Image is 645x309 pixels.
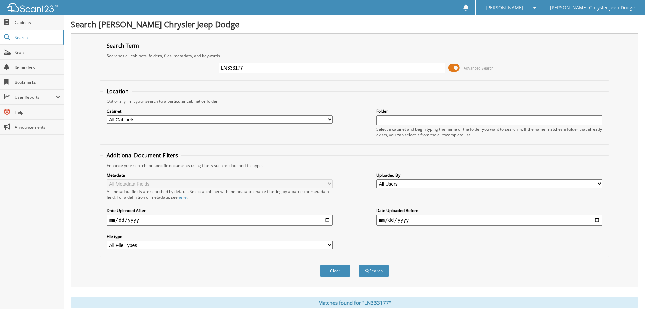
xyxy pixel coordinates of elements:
[15,94,56,100] span: User Reports
[15,79,60,85] span: Bookmarks
[550,6,635,10] span: [PERSON_NAME] Chrysler Jeep Dodge
[486,6,523,10] span: [PERSON_NAME]
[376,208,602,213] label: Date Uploaded Before
[15,35,59,40] span: Search
[107,215,333,226] input: start
[7,3,58,12] img: scan123-logo-white.svg
[71,19,638,30] h1: Search [PERSON_NAME] Chrysler Jeep Dodge
[359,265,389,277] button: Search
[376,172,602,178] label: Uploaded By
[107,208,333,213] label: Date Uploaded After
[107,189,333,200] div: All metadata fields are searched by default. Select a cabinet with metadata to enable filtering b...
[15,64,60,70] span: Reminders
[103,88,132,95] legend: Location
[376,126,602,138] div: Select a cabinet and begin typing the name of the folder you want to search in. If the name match...
[376,108,602,114] label: Folder
[103,152,181,159] legend: Additional Document Filters
[15,109,60,115] span: Help
[71,297,638,308] div: Matches found for "LN333177"
[15,124,60,130] span: Announcements
[103,98,606,104] div: Optionally limit your search to a particular cabinet or folder
[15,50,60,55] span: Scan
[320,265,350,277] button: Clear
[103,53,606,59] div: Searches all cabinets, folders, files, metadata, and keywords
[376,215,602,226] input: end
[464,65,494,71] span: Advanced Search
[107,172,333,178] label: Metadata
[107,234,333,239] label: File type
[103,162,606,168] div: Enhance your search for specific documents using filters such as date and file type.
[103,42,143,50] legend: Search Term
[178,194,187,200] a: here
[15,20,60,25] span: Cabinets
[107,108,333,114] label: Cabinet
